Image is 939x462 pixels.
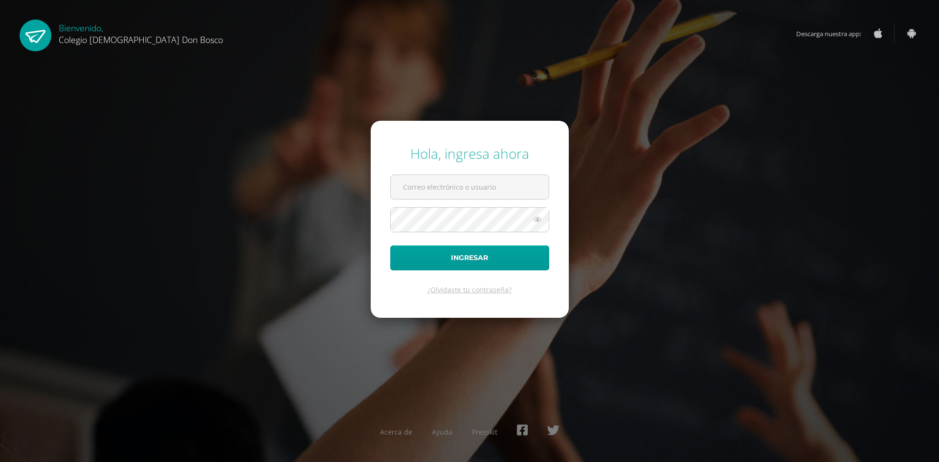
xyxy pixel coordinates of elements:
[796,24,871,43] span: Descarga nuestra app:
[380,427,412,437] a: Acerca de
[59,20,223,45] div: Bienvenido,
[390,144,549,163] div: Hola, ingresa ahora
[472,427,497,437] a: Presskit
[59,34,223,45] span: Colegio [DEMOGRAPHIC_DATA] Don Bosco
[432,427,452,437] a: Ayuda
[390,245,549,270] button: Ingresar
[427,285,512,294] a: ¿Olvidaste tu contraseña?
[391,175,549,199] input: Correo electrónico o usuario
